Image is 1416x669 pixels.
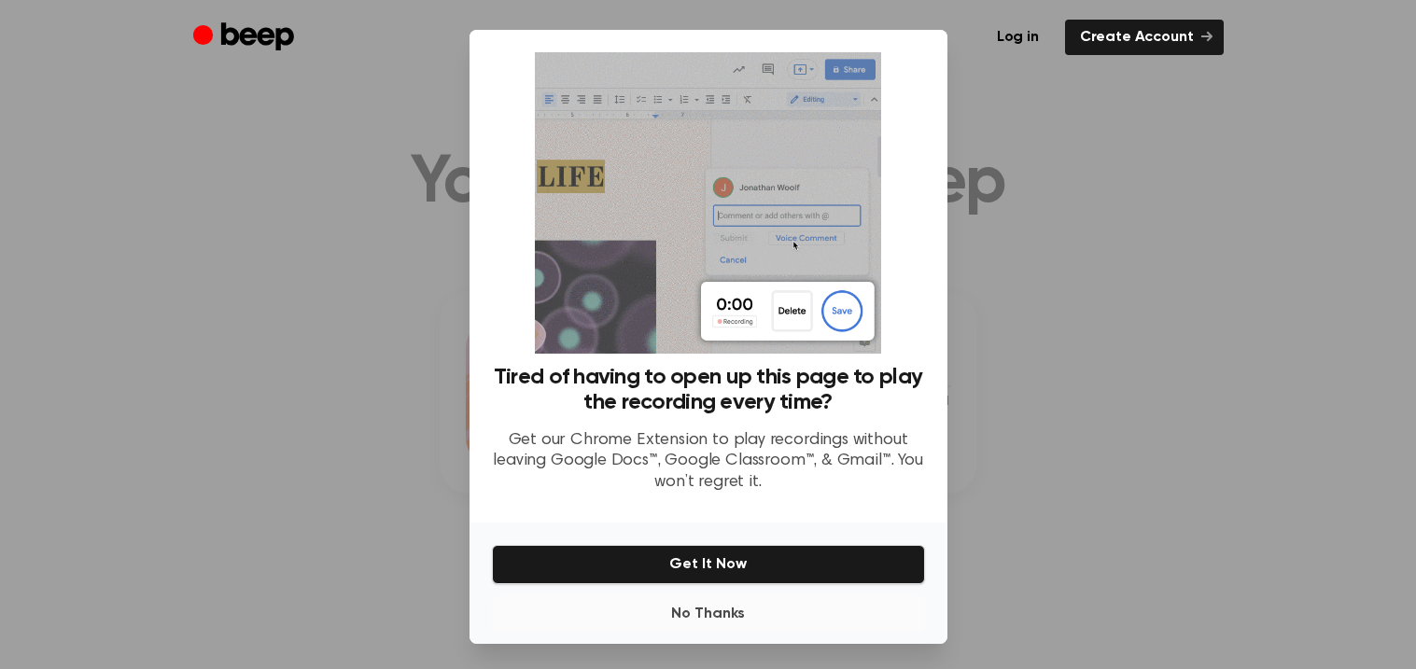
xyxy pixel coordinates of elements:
[193,20,299,56] a: Beep
[492,595,925,633] button: No Thanks
[982,20,1054,55] a: Log in
[535,52,881,354] img: Beep extension in action
[492,545,925,584] button: Get It Now
[492,430,925,494] p: Get our Chrome Extension to play recordings without leaving Google Docs™, Google Classroom™, & Gm...
[1065,20,1224,55] a: Create Account
[492,365,925,415] h3: Tired of having to open up this page to play the recording every time?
